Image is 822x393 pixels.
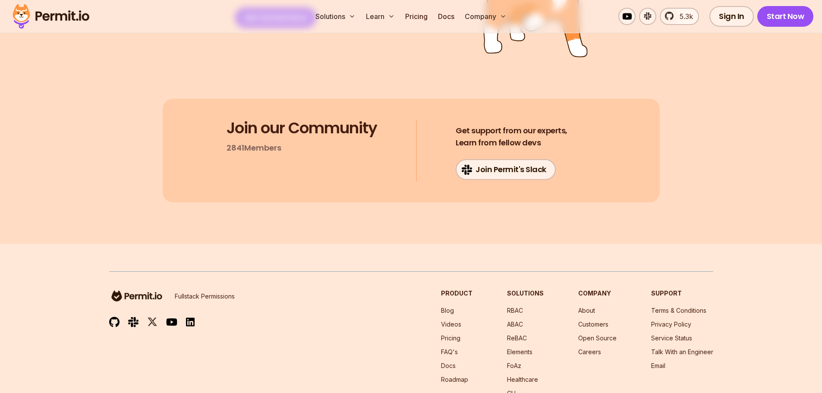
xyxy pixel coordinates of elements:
a: Careers [578,348,601,355]
h3: Join our Community [227,119,377,137]
img: logo [109,289,164,303]
a: Open Source [578,334,617,342]
a: Privacy Policy [651,321,691,328]
img: slack [128,316,139,328]
a: Videos [441,321,461,328]
h4: Learn from fellow devs [456,125,567,149]
a: Customers [578,321,608,328]
a: 5.3k [660,8,699,25]
a: Sign In [709,6,754,27]
span: Get support from our experts, [456,125,567,137]
a: Join Permit's Slack [456,159,556,180]
h3: Company [578,289,617,298]
a: Email [651,362,665,369]
a: Terms & Conditions [651,307,706,314]
a: Healthcare [507,376,538,383]
a: FAQ's [441,348,458,355]
a: Elements [507,348,532,355]
a: ReBAC [507,334,527,342]
button: Learn [362,8,398,25]
a: Pricing [441,334,460,342]
img: youtube [166,317,177,327]
button: Solutions [312,8,359,25]
h3: Support [651,289,713,298]
h3: Solutions [507,289,544,298]
a: RBAC [507,307,523,314]
a: FoAz [507,362,521,369]
img: twitter [147,317,157,327]
h3: Product [441,289,472,298]
a: Talk With an Engineer [651,348,713,355]
a: Docs [435,8,458,25]
a: Docs [441,362,456,369]
img: linkedin [186,317,195,327]
a: Pricing [402,8,431,25]
img: github [109,317,120,327]
a: Service Status [651,334,692,342]
img: Permit logo [9,2,93,31]
button: Company [461,8,510,25]
a: ABAC [507,321,523,328]
a: About [578,307,595,314]
a: Roadmap [441,376,468,383]
p: 2841 Members [227,142,281,154]
a: Blog [441,307,454,314]
p: Fullstack Permissions [175,292,235,301]
span: 5.3k [674,11,693,22]
a: Start Now [757,6,814,27]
